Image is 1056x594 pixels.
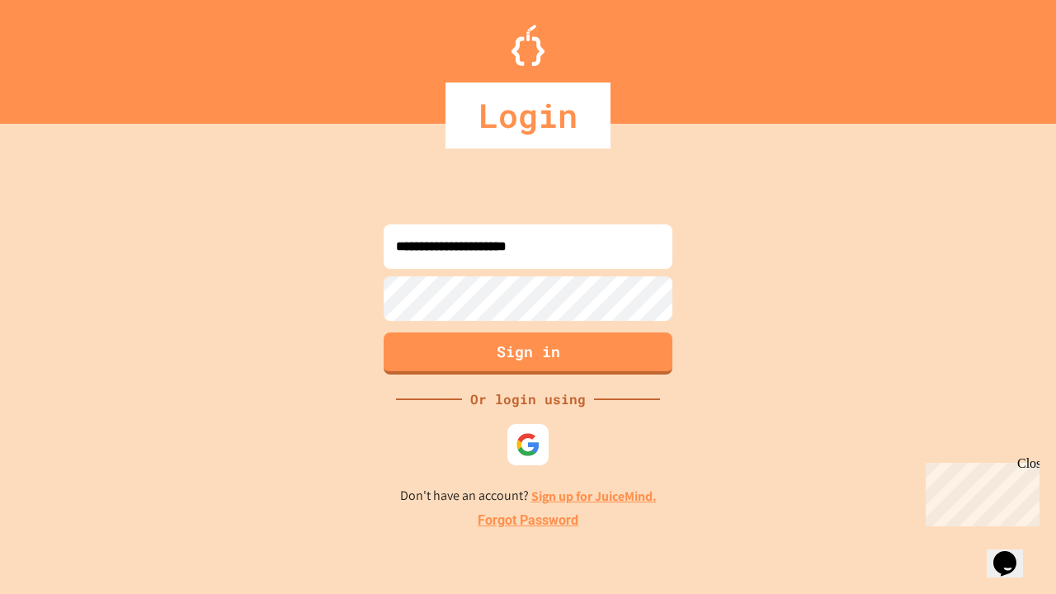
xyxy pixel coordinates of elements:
a: Sign up for JuiceMind. [531,488,657,505]
p: Don't have an account? [400,486,657,507]
iframe: chat widget [919,456,1039,526]
div: Or login using [462,389,594,409]
img: Logo.svg [511,25,544,66]
div: Login [445,82,610,148]
a: Forgot Password [478,511,578,530]
button: Sign in [384,332,672,375]
div: Chat with us now!Close [7,7,114,105]
img: google-icon.svg [516,432,540,457]
iframe: chat widget [987,528,1039,577]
